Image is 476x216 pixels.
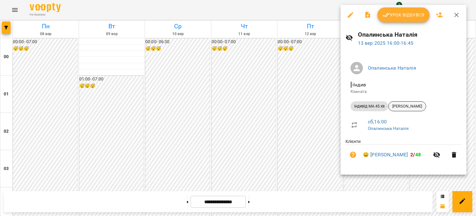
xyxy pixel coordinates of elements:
a: 13 вер 2025 16:00-16:45 [358,40,413,46]
a: Опалинська Наталія [368,126,409,131]
span: 2 [410,152,413,158]
b: / [410,152,421,158]
div: [PERSON_NAME] [388,101,426,111]
p: Кімната [350,89,456,95]
button: Візит ще не сплачено. Додати оплату? [346,147,360,162]
ul: Клієнти [346,138,461,167]
a: 😀 [PERSON_NAME] [363,151,408,159]
span: - Індив [350,82,367,88]
span: [PERSON_NAME] [389,103,426,109]
span: 48 [415,152,421,158]
a: Опалинська Наталія [368,65,416,71]
button: Урок відбувся [377,7,430,22]
span: індивід МА 45 хв [350,103,388,109]
h6: Опалинська Наталія [358,30,461,39]
span: Урок відбувся [382,11,425,19]
a: сб , 16:00 [368,119,387,125]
